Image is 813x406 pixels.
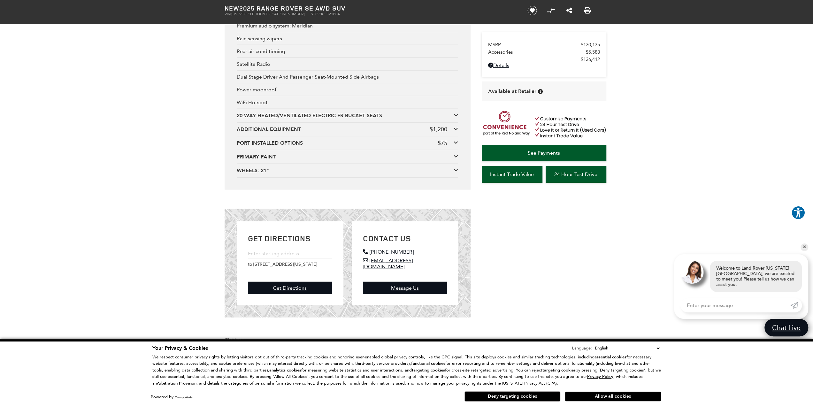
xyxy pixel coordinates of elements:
button: Allow all cookies [565,392,661,401]
strong: targeting cookies [412,367,445,373]
div: Premium audio system: Meridian [237,19,458,32]
span: See Payments [528,150,560,156]
strong: Arbitration Provision [157,380,196,386]
aside: Accessibility Help Desk [791,206,805,221]
a: [EMAIL_ADDRESS][DOMAIN_NAME] [363,257,447,270]
strong: essential cookies [594,354,626,360]
a: Instant Trade Value [482,166,542,183]
div: Dual Stage Driver And Passenger Seat-Mounted Side Airbags [237,71,458,83]
a: Details [488,62,600,68]
a: ComplyAuto [175,395,193,399]
div: ADDITIONAL EQUIPMENT [237,126,430,133]
span: Your Privacy & Cookies [152,345,208,352]
u: Privacy Policy [587,374,613,379]
a: [PHONE_NUMBER] [363,249,447,255]
div: $1,200 [430,126,447,133]
strong: analytics cookies [269,367,301,373]
div: WHEELS: 21" [237,167,454,174]
iframe: YouTube video player [482,186,606,287]
h2: Contact Us [363,233,447,244]
img: Agent profile photo [680,261,703,284]
a: See Payments [482,145,606,161]
div: Satellite Radio [237,58,458,71]
button: Save vehicle [525,5,539,16]
div: $75 [438,140,447,147]
div: PORT INSTALLED OPTIONS [237,140,438,147]
a: Print this New 2025 Range Rover SE AWD SUV [584,7,591,14]
a: Submit [790,298,802,312]
div: Vehicle is in stock and ready for immediate delivery. Due to demand, availability is subject to c... [538,89,543,94]
div: 20-WAY HEATED/VENTILATED ELECTRIC FR BUCKET SEATS [237,112,454,119]
div: Welcome to Land Rover [US_STATE][GEOGRAPHIC_DATA], we are excited to meet you! Please tell us how... [710,261,802,292]
a: Message Us [363,282,447,294]
span: Available at Retailer [488,88,536,95]
input: Enter your message [680,298,790,312]
span: L321804 [325,12,340,16]
span: $136,412 [581,57,600,62]
strong: New [225,4,239,12]
a: Chat Live [764,319,808,336]
div: Rear air conditioning [237,45,458,58]
p: We respect consumer privacy rights by letting visitors opt out of third-party tracking cookies an... [152,354,661,387]
span: MSRP [488,42,581,48]
h1: 2025 Range Rover SE AWD SUV [225,5,517,12]
button: Compare Vehicle [546,6,556,15]
a: Get Directions [248,282,332,294]
input: Enter starting address [248,249,332,258]
a: MSRP $130,135 [488,42,600,48]
a: 24 Hour Test Drive [546,166,606,183]
p: to [STREET_ADDRESS][US_STATE] [248,262,332,267]
span: Instant Trade Value [490,171,534,177]
select: Language Select [593,345,661,352]
span: $130,135 [581,42,600,48]
h2: Get Directions [248,233,332,244]
strong: functional cookies [411,361,445,366]
span: Accessories [488,49,586,55]
span: 24 Hour Test Drive [554,171,597,177]
div: PRIMARY PAINT [237,153,454,160]
strong: targeting cookies [542,367,576,373]
button: Explore your accessibility options [791,206,805,220]
a: Share this New 2025 Range Rover SE AWD SUV [566,7,572,14]
div: Powered by [151,395,193,399]
button: Deny targeting cookies [464,391,560,402]
span: VIN: [225,12,232,16]
span: Chat Live [769,323,804,332]
div: Language: [572,346,592,350]
a: $136,412 [488,57,600,62]
span: [US_VEHICLE_IDENTIFICATION_NUMBER] [232,12,304,16]
div: Power moonroof [237,83,458,96]
div: Rain sensing wipers [237,32,458,45]
span: Stock: [311,12,325,16]
strong: Disclaimer: [225,337,244,342]
span: $5,588 [586,49,600,55]
a: Accessories $5,588 [488,49,600,55]
div: WiFi Hotspot [237,96,458,109]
